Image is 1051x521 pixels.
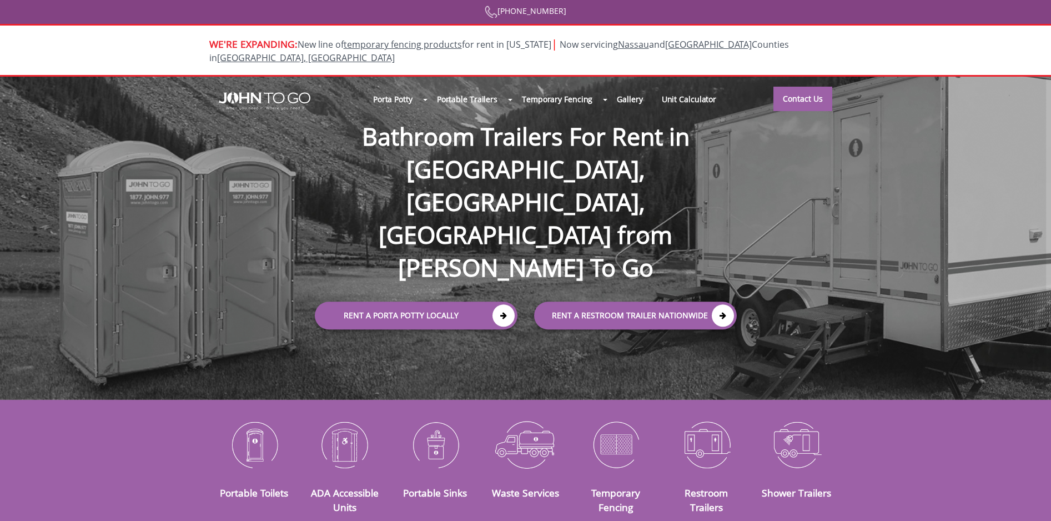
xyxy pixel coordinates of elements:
a: Gallery [607,87,652,111]
a: ADA Accessible Units [311,486,379,514]
img: Waste-Services-icon_N.png [489,415,562,473]
a: Portable Trailers [428,87,507,111]
a: Unit Calculator [652,87,726,111]
img: ADA-Accessible-Units-icon_N.png [308,415,381,473]
a: [GEOGRAPHIC_DATA] [665,38,752,51]
a: [GEOGRAPHIC_DATA], [GEOGRAPHIC_DATA] [217,52,395,64]
a: Temporary Fencing [591,486,640,514]
img: Restroom-Trailers-icon_N.png [670,415,743,473]
a: Porta Potty [364,87,422,111]
img: Temporary-Fencing-cion_N.png [579,415,653,473]
a: Nassau [618,38,649,51]
a: Temporary Fencing [512,87,602,111]
a: Portable Toilets [220,486,288,499]
a: temporary fencing products [344,38,462,51]
span: | [551,36,557,51]
a: Waste Services [492,486,559,499]
a: [PHONE_NUMBER] [485,6,566,16]
img: JOHN to go [219,92,310,110]
h1: Bathroom Trailers For Rent in [GEOGRAPHIC_DATA], [GEOGRAPHIC_DATA], [GEOGRAPHIC_DATA] from [PERSO... [304,84,748,284]
span: New line of for rent in [US_STATE] [209,38,789,64]
a: Rent a Porta Potty Locally [315,302,517,330]
a: Restroom Trailers [685,486,728,514]
a: Portable Sinks [403,486,467,499]
span: WE'RE EXPANDING: [209,37,298,51]
img: Portable-Sinks-icon_N.png [398,415,472,473]
a: Shower Trailers [762,486,831,499]
img: Shower-Trailers-icon_N.png [760,415,834,473]
a: Contact Us [773,87,832,111]
img: Portable-Toilets-icon_N.png [218,415,291,473]
a: rent a RESTROOM TRAILER Nationwide [534,302,737,330]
